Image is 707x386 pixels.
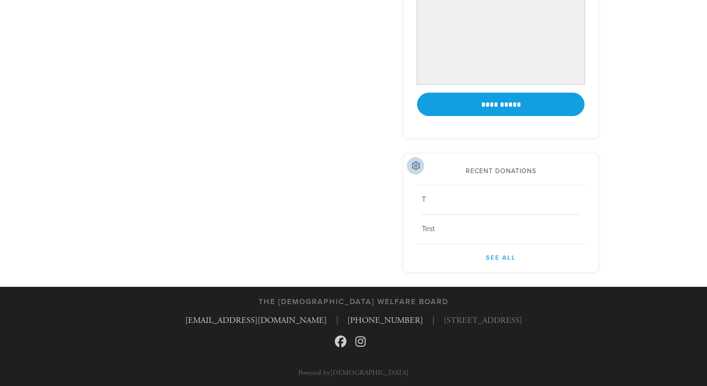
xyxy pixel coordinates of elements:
span: Test [422,224,435,233]
span: T [422,195,426,204]
h2: Recent Donations [417,168,584,175]
span: | [433,314,434,327]
a: [EMAIL_ADDRESS][DOMAIN_NAME] [185,315,327,326]
a: [PHONE_NUMBER] [347,315,423,326]
a: [DEMOGRAPHIC_DATA] [330,368,409,377]
span: | [336,314,338,327]
h3: The [DEMOGRAPHIC_DATA] Welfare Board [259,298,448,306]
a: See All [417,244,584,263]
p: Powered by [298,369,409,376]
span: [STREET_ADDRESS] [444,314,522,327]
